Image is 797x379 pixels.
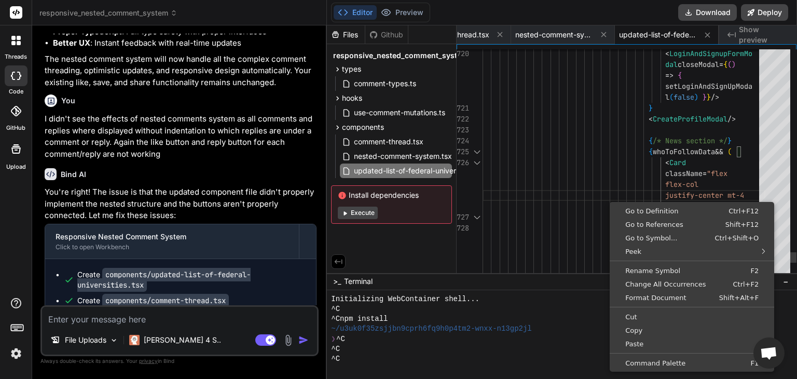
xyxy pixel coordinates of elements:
span: ) [732,60,736,69]
div: Click to open Workbench [56,243,288,251]
span: { [723,60,727,69]
div: Files [327,30,365,40]
span: justify-center mt-4 [665,191,744,200]
span: CreateProfileModal [653,114,727,124]
button: Preview [377,5,428,20]
span: } [649,103,653,113]
span: ) [694,92,698,102]
span: /* News section */ [653,136,727,145]
span: use-comment-mutations.ts [353,106,446,119]
span: { [649,136,653,145]
span: >_ [333,276,341,287]
div: 723 [457,125,469,136]
button: Deploy [741,4,788,21]
div: 724 [457,136,469,146]
span: − [783,276,789,287]
span: /> [727,114,736,124]
span: LoginAndSignupFormMo [669,49,752,58]
span: privacy [139,358,158,364]
span: false [674,92,694,102]
span: ^Cnpm install [331,314,388,324]
div: 726 [457,157,469,168]
span: "flex [707,169,727,178]
div: 727 [457,212,469,223]
span: ^C [331,344,340,354]
span: responsive_nested_comment_system [39,8,177,18]
code: components/updated-list-of-federal-universities.tsx [77,268,251,292]
span: Show preview [739,24,789,45]
span: < [665,49,669,58]
span: && [715,147,723,156]
span: closeModal [678,60,719,69]
span: => [665,71,674,80]
p: Always double-check its answers. Your in Bind [40,356,319,366]
div: Create [77,269,306,290]
div: 725 [457,146,469,157]
span: types [342,64,361,74]
strong: Better UX [53,38,90,48]
span: { [649,147,653,156]
span: Initializing WebContainer shell... [331,294,479,304]
span: updated-list-of-federal-universities.tsx [353,165,487,177]
span: > [715,201,719,211]
label: Upload [6,163,26,171]
button: Download [678,4,737,21]
span: ^C [331,304,340,314]
span: = [703,169,707,178]
span: ( [727,60,732,69]
img: Pick Models [109,336,118,345]
span: ❯ [331,334,336,344]
span: } [727,136,732,145]
span: components [342,122,384,132]
span: ^C [331,354,340,364]
button: Responsive Nested Comment SystemClick to open Workbench [45,224,299,259]
a: Open chat [753,337,785,369]
div: Click to collapse the range. [470,212,484,223]
span: className [665,169,703,178]
span: } [707,92,711,102]
li: : Instant feedback with real-time updates [53,37,317,49]
span: { [678,71,682,80]
span: /> [711,92,719,102]
span: < [649,114,653,124]
h6: You [61,96,75,106]
img: attachment [282,334,294,346]
div: Responsive Nested Comment System [56,232,288,242]
span: ( [727,147,732,156]
div: 722 [457,114,469,125]
span: responsive_nested_comment_system [333,50,468,61]
span: < [665,158,669,167]
span: comment-thread.tsx [353,136,424,148]
p: You're right! The issue is that the updated component file didn't properly implement the nested s... [45,186,317,222]
span: whoToFollowData [653,147,715,156]
strong: Proper TypeScript [53,26,122,36]
span: ( [669,92,674,102]
span: = [719,60,723,69]
button: − [781,273,791,290]
p: File Uploads [65,335,106,345]
p: [PERSON_NAME] 4 S.. [144,335,221,345]
div: Create [77,295,229,306]
button: Execute [338,207,378,219]
button: Editor [334,5,377,20]
span: updated-list-of-federal-universities.tsx [619,30,697,40]
div: 721 [457,103,469,114]
span: Install dependencies [338,190,445,200]
span: Card [669,158,686,167]
span: Terminal [344,276,373,287]
div: Click to collapse the range. [470,146,484,157]
span: } [703,92,707,102]
label: code [9,87,23,96]
div: Github [365,30,408,40]
p: The nested comment system will now handle all the complex comment threading, optimistic updates, ... [45,53,317,89]
img: Claude 4 Sonnet [129,335,140,345]
h6: Bind AI [61,169,86,180]
span: hooks [342,93,362,103]
code: components/comment-thread.tsx [102,294,229,307]
span: nested-comment-system.tsx [515,30,593,40]
span: dal [665,60,678,69]
label: threads [5,52,27,61]
span: nested-comment-system.tsx [353,150,453,163]
label: GitHub [6,124,25,132]
p: I didn't see the effects of nested comments system as all comments and replies where displayed wi... [45,113,317,160]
